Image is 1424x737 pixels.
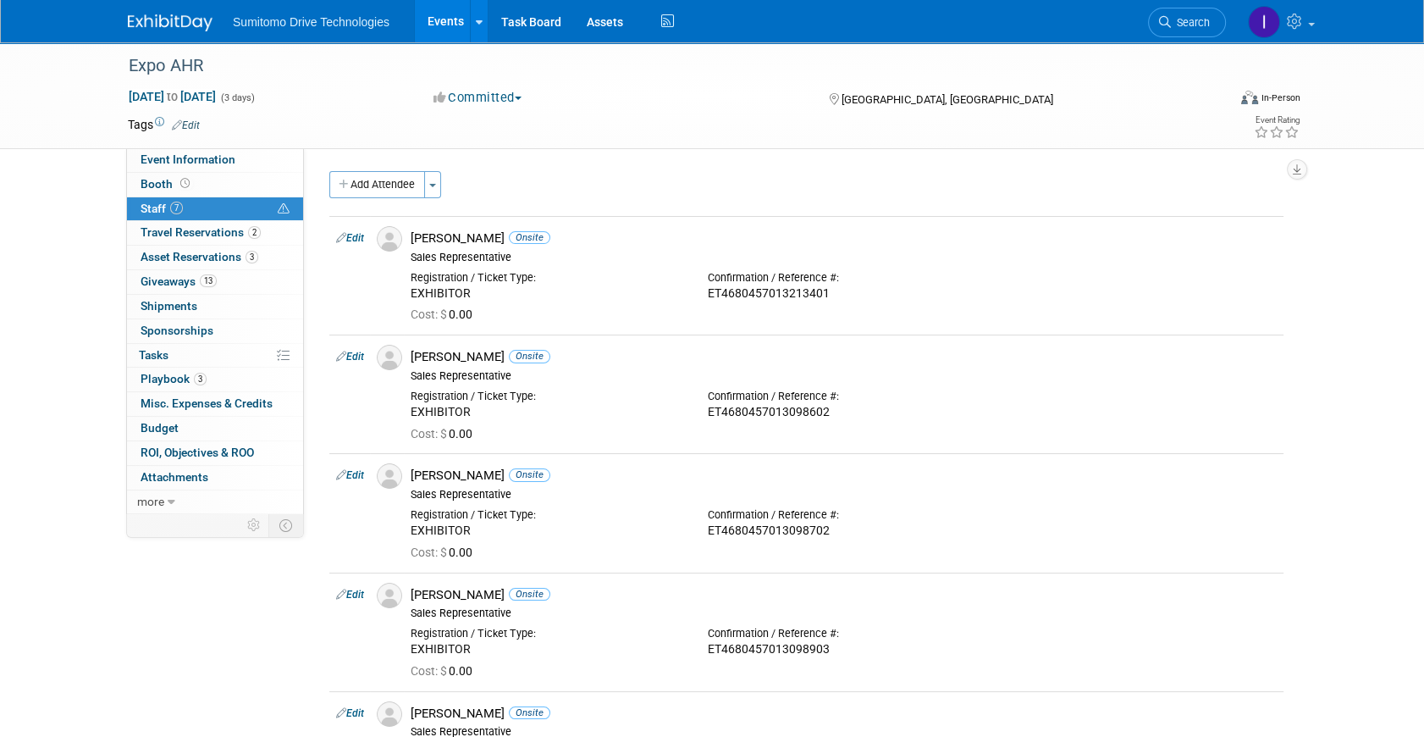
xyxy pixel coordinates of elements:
[177,177,193,190] span: Booth not reserved yet
[127,368,303,391] a: Playbook3
[841,93,1052,106] span: [GEOGRAPHIC_DATA], [GEOGRAPHIC_DATA]
[336,589,364,601] a: Edit
[194,373,207,385] span: 3
[127,490,303,514] a: more
[141,225,261,239] span: Travel Reservations
[219,92,255,103] span: (3 days)
[128,116,200,133] td: Tags
[172,119,200,131] a: Edit
[1248,6,1280,38] img: Iram Rincón
[141,372,207,385] span: Playbook
[411,286,682,302] div: EXHIBITOR
[708,271,980,285] div: Confirmation / Reference #:
[336,469,364,481] a: Edit
[141,152,235,166] span: Event Information
[708,627,980,640] div: Confirmation / Reference #:
[200,274,217,287] span: 13
[377,345,402,370] img: Associate-Profile-5.png
[1261,91,1300,104] div: In-Person
[127,246,303,269] a: Asset Reservations3
[127,417,303,441] a: Budget
[411,390,682,403] div: Registration / Ticket Type:
[127,344,303,368] a: Tasks
[509,588,550,601] span: Onsite
[240,514,269,536] td: Personalize Event Tab Strip
[377,463,402,489] img: Associate-Profile-5.png
[164,90,180,103] span: to
[411,607,1277,620] div: Sales Representative
[127,148,303,172] a: Event Information
[128,89,217,104] span: [DATE] [DATE]
[1171,16,1210,29] span: Search
[411,308,479,321] span: 0.00
[411,664,449,678] span: Cost: $
[377,701,402,727] img: Associate-Profile-5.png
[1148,8,1226,37] a: Search
[509,350,550,363] span: Onsite
[141,274,217,288] span: Giveaways
[411,664,479,678] span: 0.00
[708,642,980,657] div: ET4680457013098903
[141,324,213,337] span: Sponsorships
[411,308,449,321] span: Cost: $
[141,250,258,263] span: Asset Reservations
[139,348,168,362] span: Tasks
[411,468,1277,484] div: [PERSON_NAME]
[127,441,303,465] a: ROI, Objectives & ROO
[411,405,682,420] div: EXHIBITOR
[411,642,682,657] div: EXHIBITOR
[411,546,449,559] span: Cost: $
[411,524,682,539] div: EXHIBITOR
[411,271,682,285] div: Registration / Ticket Type:
[248,226,261,239] span: 2
[411,587,1277,603] div: [PERSON_NAME]
[377,226,402,252] img: Associate-Profile-5.png
[411,706,1277,722] div: [PERSON_NAME]
[708,405,980,420] div: ET4680457013098602
[141,470,208,484] span: Attachments
[509,468,550,481] span: Onsite
[141,177,193,191] span: Booth
[336,707,364,719] a: Edit
[708,390,980,403] div: Confirmation / Reference #:
[411,349,1277,365] div: [PERSON_NAME]
[411,230,1277,247] div: [PERSON_NAME]
[170,202,183,214] span: 7
[411,251,1277,264] div: Sales Representative
[336,351,364,363] a: Edit
[278,202,290,217] span: Potential Scheduling Conflict -- at least one attendee is tagged in another overlapping event.
[1241,91,1258,104] img: Format-Inperson.png
[246,251,258,263] span: 3
[411,427,449,441] span: Cost: $
[411,546,479,559] span: 0.00
[411,369,1277,383] div: Sales Representative
[428,89,528,107] button: Committed
[123,51,1200,81] div: Expo AHR
[708,508,980,522] div: Confirmation / Reference #:
[141,299,197,313] span: Shipments
[137,495,164,508] span: more
[127,466,303,490] a: Attachments
[509,231,550,244] span: Onsite
[411,488,1277,501] div: Sales Representative
[1126,88,1300,114] div: Event Format
[141,396,273,410] span: Misc. Expenses & Credits
[411,627,682,640] div: Registration / Ticket Type:
[141,202,183,215] span: Staff
[141,421,179,435] span: Budget
[127,197,303,221] a: Staff7
[127,173,303,197] a: Booth
[128,14,212,31] img: ExhibitDay
[127,392,303,416] a: Misc. Expenses & Credits
[708,524,980,539] div: ET4680457013098702
[1254,116,1300,125] div: Event Rating
[269,514,304,536] td: Toggle Event Tabs
[329,171,425,198] button: Add Attendee
[708,286,980,302] div: ET4680457013213401
[127,319,303,343] a: Sponsorships
[127,295,303,319] a: Shipments
[411,427,479,441] span: 0.00
[411,508,682,522] div: Registration / Ticket Type:
[509,707,550,719] span: Onsite
[336,232,364,244] a: Edit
